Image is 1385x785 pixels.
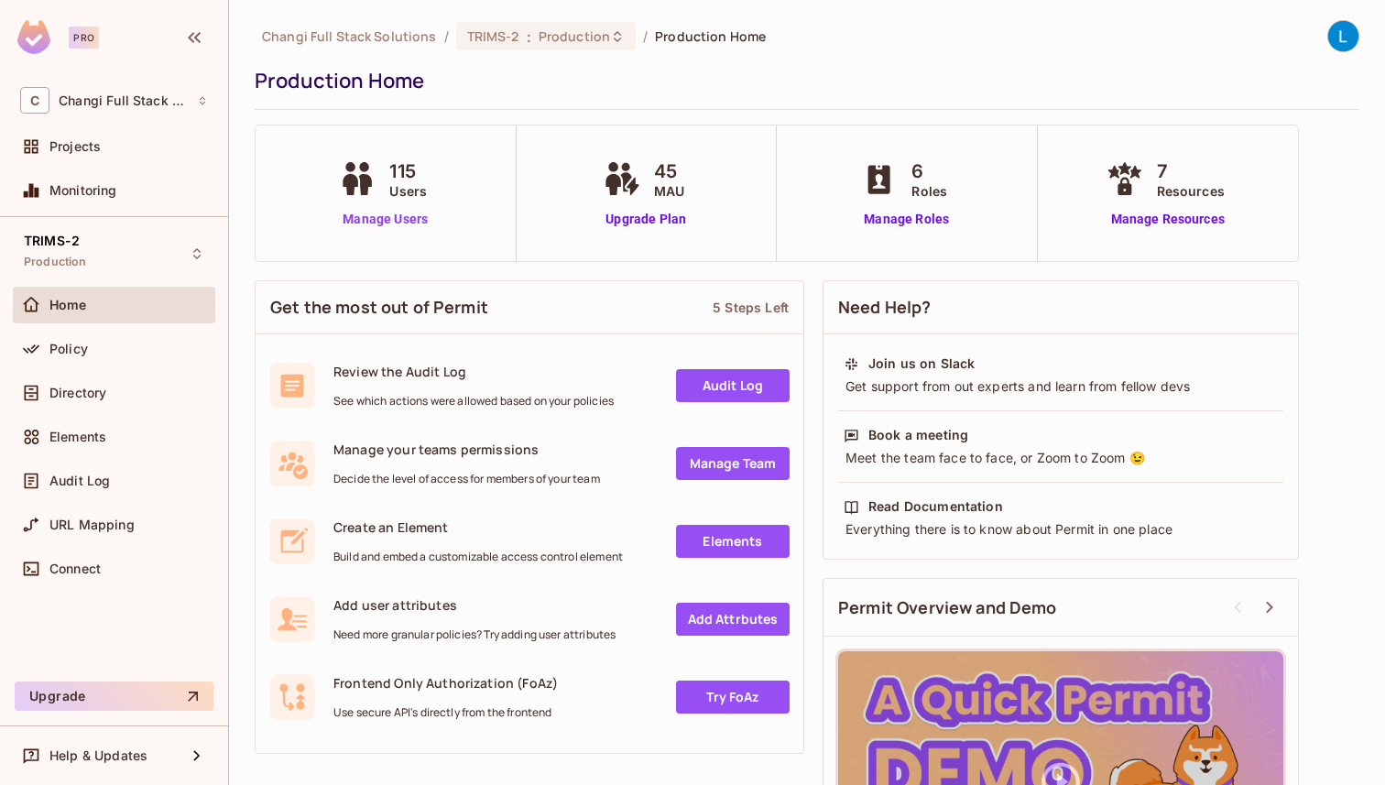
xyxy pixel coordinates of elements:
[856,210,956,229] a: Manage Roles
[49,430,106,444] span: Elements
[389,181,427,201] span: Users
[911,158,947,185] span: 6
[333,674,558,692] span: Frontend Only Authorization (FoAz)
[1328,21,1358,51] img: Le Shan Work
[24,234,80,248] span: TRIMS-2
[868,426,968,444] div: Book a meeting
[333,472,600,486] span: Decide the level of access for members of your team
[333,441,600,458] span: Manage your teams permissions
[49,139,101,154] span: Projects
[676,447,790,480] a: Manage Team
[333,705,558,720] span: Use secure API's directly from the frontend
[49,298,87,312] span: Home
[868,497,1003,516] div: Read Documentation
[49,561,101,576] span: Connect
[539,27,610,45] span: Production
[444,27,449,45] li: /
[333,394,614,409] span: See which actions were allowed based on your policies
[333,363,614,380] span: Review the Audit Log
[333,518,623,536] span: Create an Element
[599,210,693,229] a: Upgrade Plan
[1157,158,1225,185] span: 7
[17,20,50,54] img: SReyMgAAAABJRU5ErkJggg==
[654,181,684,201] span: MAU
[676,603,790,636] a: Add Attrbutes
[654,158,684,185] span: 45
[262,27,437,45] span: the active workspace
[49,518,135,532] span: URL Mapping
[15,681,213,711] button: Upgrade
[49,183,117,198] span: Monitoring
[49,748,147,763] span: Help & Updates
[838,596,1057,619] span: Permit Overview and Demo
[844,377,1278,396] div: Get support from out experts and learn from fellow devs
[676,681,790,714] a: Try FoAz
[467,27,519,45] span: TRIMS-2
[911,181,947,201] span: Roles
[655,27,766,45] span: Production Home
[270,296,488,319] span: Get the most out of Permit
[59,93,188,108] span: Workspace: Changi Full Stack Solutions
[713,299,789,316] div: 5 Steps Left
[334,210,436,229] a: Manage Users
[20,87,49,114] span: C
[676,525,790,558] a: Elements
[49,474,110,488] span: Audit Log
[24,255,87,269] span: Production
[49,386,106,400] span: Directory
[333,627,616,642] span: Need more granular policies? Try adding user attributes
[676,369,790,402] a: Audit Log
[1102,210,1234,229] a: Manage Resources
[526,29,532,44] span: :
[333,550,623,564] span: Build and embed a customizable access control element
[333,596,616,614] span: Add user attributes
[643,27,648,45] li: /
[838,296,932,319] span: Need Help?
[868,354,975,373] div: Join us on Slack
[844,520,1278,539] div: Everything there is to know about Permit in one place
[1157,181,1225,201] span: Resources
[49,342,88,356] span: Policy
[389,158,427,185] span: 115
[844,449,1278,467] div: Meet the team face to face, or Zoom to Zoom 😉
[255,67,1350,94] div: Production Home
[69,27,99,49] div: Pro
